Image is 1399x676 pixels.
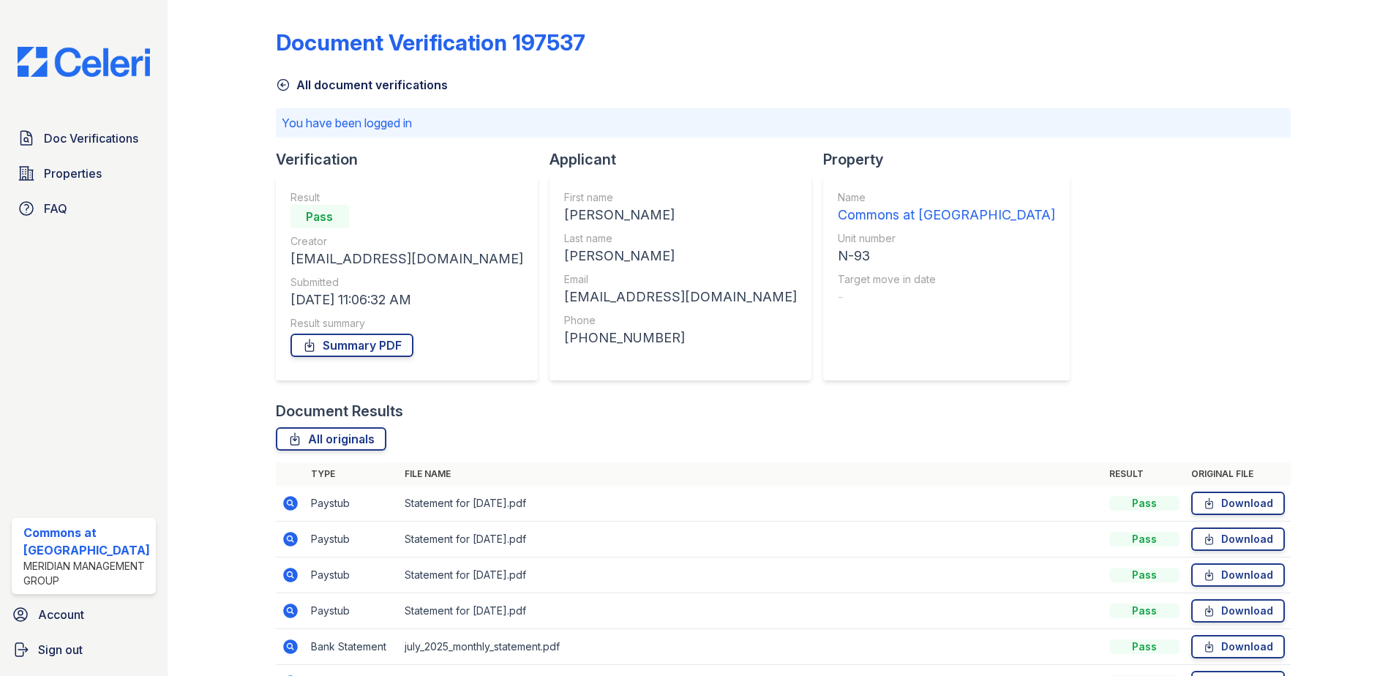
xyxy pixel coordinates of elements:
td: Statement for [DATE].pdf [399,557,1104,593]
div: Last name [564,231,797,246]
a: Download [1191,492,1285,515]
td: july_2025_monthly_statement.pdf [399,629,1104,665]
div: Pass [290,205,349,228]
div: Phone [564,313,797,328]
a: Name Commons at [GEOGRAPHIC_DATA] [838,190,1055,225]
p: You have been logged in [282,114,1286,132]
span: Sign out [38,641,83,658]
a: All document verifications [276,76,448,94]
a: FAQ [12,194,156,223]
div: Pass [1109,639,1179,654]
div: N-93 [838,246,1055,266]
div: Unit number [838,231,1055,246]
div: Creator [290,234,523,249]
a: Download [1191,527,1285,551]
div: Meridian Management Group [23,559,150,588]
div: Applicant [550,149,823,170]
a: Account [6,600,162,629]
div: [DATE] 11:06:32 AM [290,290,523,310]
div: - [838,287,1055,307]
td: Statement for [DATE].pdf [399,486,1104,522]
div: First name [564,190,797,205]
td: Paystub [305,557,399,593]
div: Pass [1109,604,1179,618]
span: FAQ [44,200,67,217]
td: Statement for [DATE].pdf [399,593,1104,629]
td: Paystub [305,593,399,629]
div: Email [564,272,797,287]
th: Result [1103,462,1185,486]
td: Paystub [305,486,399,522]
div: [PERSON_NAME] [564,246,797,266]
a: Download [1191,635,1285,658]
a: Sign out [6,635,162,664]
a: Properties [12,159,156,188]
div: Target move in date [838,272,1055,287]
td: Statement for [DATE].pdf [399,522,1104,557]
img: CE_Logo_Blue-a8612792a0a2168367f1c8372b55b34899dd931a85d93a1a3d3e32e68fde9ad4.png [6,47,162,77]
div: [EMAIL_ADDRESS][DOMAIN_NAME] [564,287,797,307]
span: Account [38,606,84,623]
div: Pass [1109,532,1179,547]
td: Bank Statement [305,629,399,665]
div: Pass [1109,568,1179,582]
th: Type [305,462,399,486]
th: Original file [1185,462,1291,486]
a: Summary PDF [290,334,413,357]
div: Result [290,190,523,205]
div: Submitted [290,275,523,290]
div: Name [838,190,1055,205]
td: Paystub [305,522,399,557]
div: [PHONE_NUMBER] [564,328,797,348]
a: All originals [276,427,386,451]
div: Pass [1109,496,1179,511]
div: Result summary [290,316,523,331]
span: Properties [44,165,102,182]
span: Doc Verifications [44,129,138,147]
div: Commons at [GEOGRAPHIC_DATA] [23,524,150,559]
div: Verification [276,149,550,170]
div: Document Verification 197537 [276,29,585,56]
div: [EMAIL_ADDRESS][DOMAIN_NAME] [290,249,523,269]
div: Property [823,149,1081,170]
div: [PERSON_NAME] [564,205,797,225]
th: File name [399,462,1104,486]
a: Doc Verifications [12,124,156,153]
div: Document Results [276,401,403,421]
a: Download [1191,563,1285,587]
a: Download [1191,599,1285,623]
div: Commons at [GEOGRAPHIC_DATA] [838,205,1055,225]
